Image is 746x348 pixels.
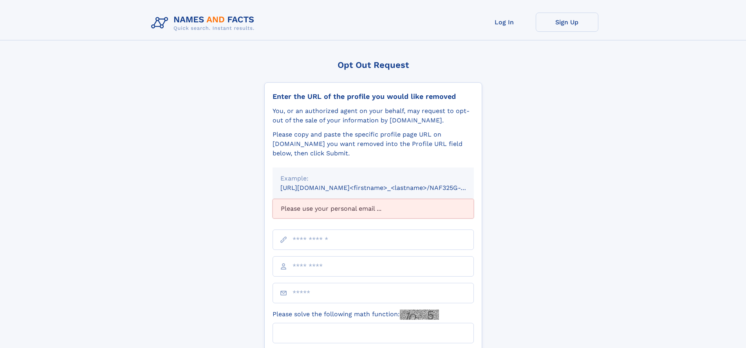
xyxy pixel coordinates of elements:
div: Please use your personal email ... [273,199,474,219]
img: Logo Names and Facts [148,13,261,34]
div: Enter the URL of the profile you would like removed [273,92,474,101]
div: Example: [280,174,466,183]
a: Sign Up [536,13,598,32]
div: You, or an authorized agent on your behalf, may request to opt-out of the sale of your informatio... [273,106,474,125]
a: Log In [473,13,536,32]
div: Opt Out Request [264,60,482,70]
label: Please solve the following math function: [273,310,439,320]
small: [URL][DOMAIN_NAME]<firstname>_<lastname>/NAF325G-xxxxxxxx [280,184,489,191]
div: Please copy and paste the specific profile page URL on [DOMAIN_NAME] you want removed into the Pr... [273,130,474,158]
